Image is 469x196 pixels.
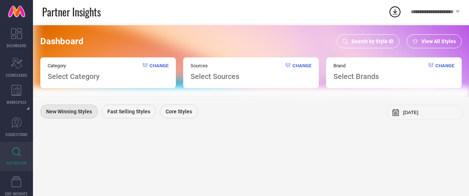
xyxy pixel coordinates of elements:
[191,72,239,81] span: Select Sources
[5,132,28,137] span: SUGGESTIONS
[191,63,239,68] span: Sources
[388,5,402,18] div: Open download list
[107,109,150,114] span: Fast Selling Styles
[351,38,394,44] span: Search by Style ID
[7,99,27,105] span: WORKSPACE
[333,72,379,81] span: Select Brands
[46,109,92,114] span: New Winning Styles
[149,63,169,81] span: Change
[48,63,100,68] span: Category
[6,160,27,166] span: INSPIRATION
[48,72,100,81] span: Select Category
[333,63,379,68] span: Brand
[435,63,454,81] span: Change
[292,63,311,81] span: Change
[42,4,101,19] span: Partner Insights
[166,109,192,114] span: Core Styles
[403,110,458,115] input: Select month
[6,72,27,78] span: SCORECARDS
[7,43,26,48] span: DASHBOARD
[40,36,84,46] span: Dashboard
[421,38,456,44] span: View All Styles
